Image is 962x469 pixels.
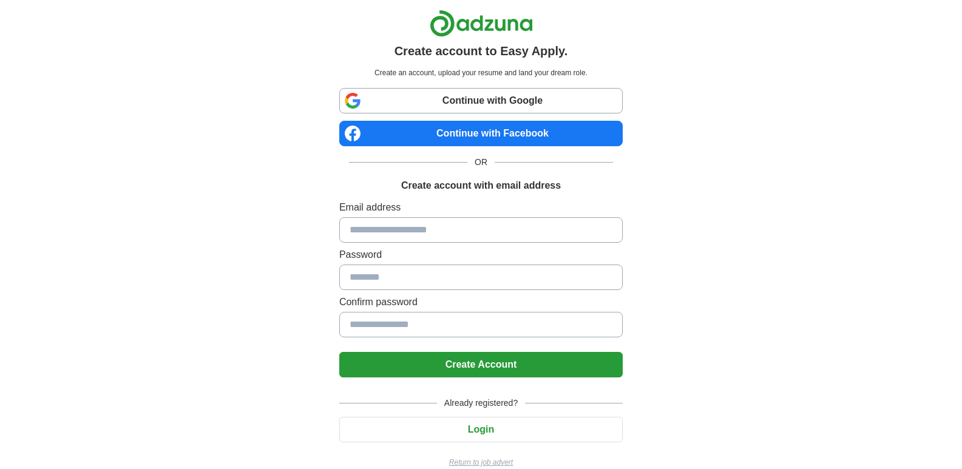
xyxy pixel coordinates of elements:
a: Continue with Google [339,88,623,113]
img: Adzuna logo [430,10,533,37]
a: Return to job advert [339,457,623,468]
label: Email address [339,200,623,215]
span: OR [467,156,495,169]
button: Create Account [339,352,623,377]
span: Already registered? [437,397,525,410]
label: Password [339,248,623,262]
button: Login [339,417,623,442]
label: Confirm password [339,295,623,309]
a: Login [339,424,623,434]
p: Create an account, upload your resume and land your dream role. [342,67,620,78]
h1: Create account to Easy Apply. [395,42,568,60]
h1: Create account with email address [401,178,561,193]
a: Continue with Facebook [339,121,623,146]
